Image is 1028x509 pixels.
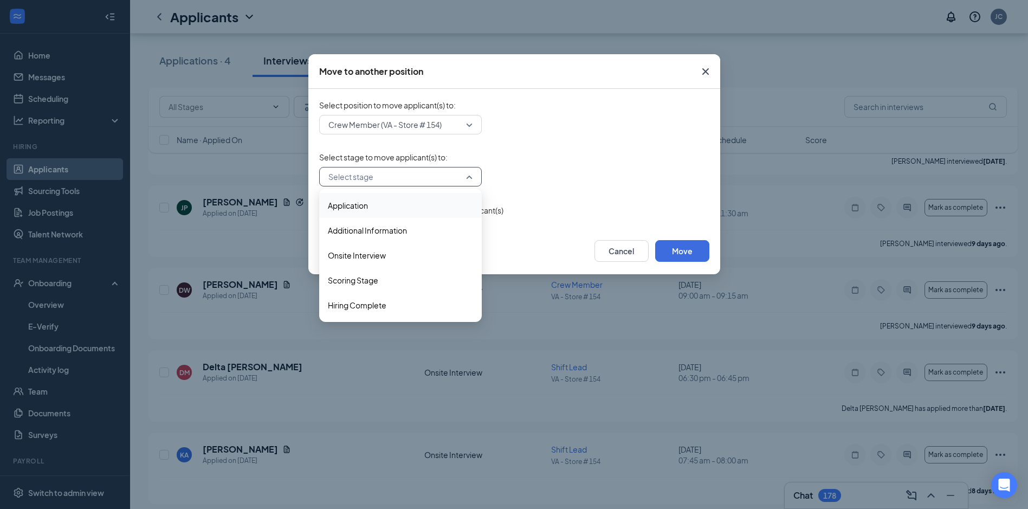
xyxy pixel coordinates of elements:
span: Crew Member (VA - Store # 154) [328,117,442,133]
button: Close [691,54,720,89]
svg: Cross [699,65,712,78]
span: Select stage to move applicant(s) to : [319,152,709,163]
span: Additional Information [328,224,407,236]
span: Scoring Stage [328,274,378,286]
span: Hiring Complete [328,299,386,311]
div: Move to another position [319,66,423,78]
button: Cancel [594,240,649,262]
button: Move [655,240,709,262]
div: Open Intercom Messenger [991,472,1017,498]
span: Onsite Interview [328,249,386,261]
span: Select position to move applicant(s) to : [319,100,709,111]
span: Application [328,199,368,211]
